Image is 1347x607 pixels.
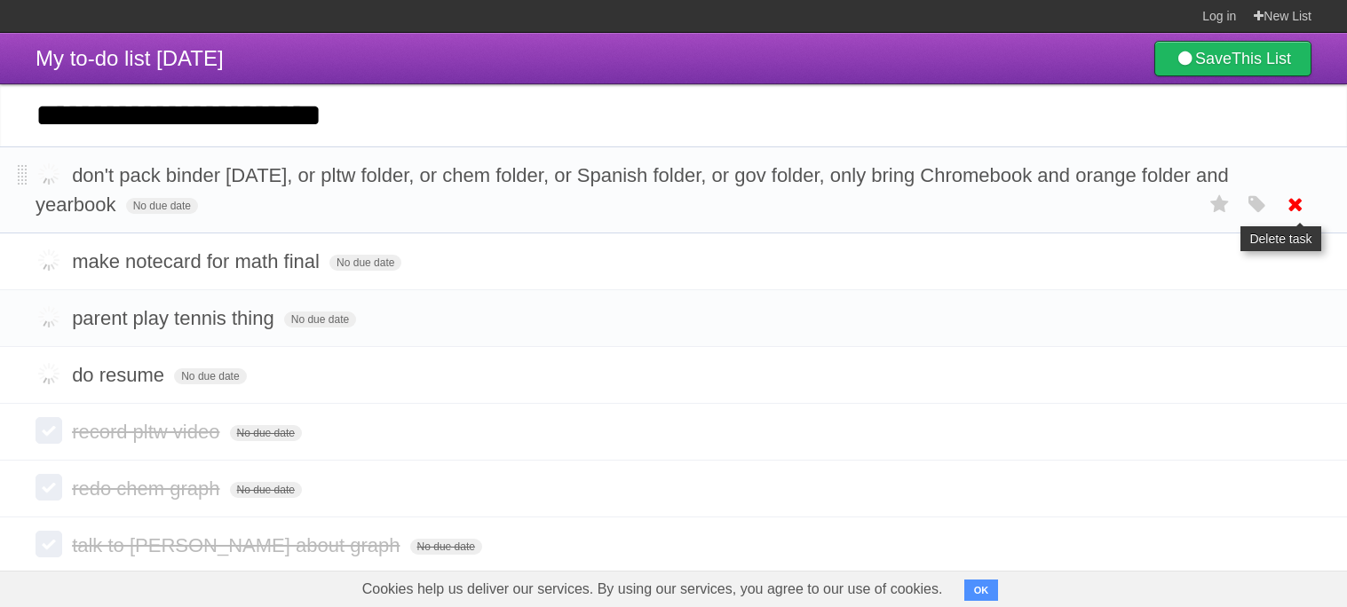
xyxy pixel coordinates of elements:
label: Done [36,417,62,444]
label: Done [36,247,62,273]
span: make notecard for math final [72,250,324,272]
a: SaveThis List [1154,41,1311,76]
span: No due date [126,198,198,214]
span: talk to [PERSON_NAME] about graph [72,534,404,556]
label: Done [36,303,62,330]
span: No due date [410,539,482,555]
label: Done [36,161,62,187]
span: No due date [174,368,246,384]
label: Star task [1203,190,1237,219]
span: redo chem graph [72,477,224,500]
span: Cookies help us deliver our services. By using our services, you agree to our use of cookies. [345,572,961,607]
span: No due date [230,482,302,498]
label: Done [36,360,62,387]
span: do resume [72,364,169,386]
span: record pltw video [72,421,224,443]
span: parent play tennis thing [72,307,279,329]
b: This List [1232,50,1291,67]
span: My to-do list [DATE] [36,46,224,70]
label: Done [36,474,62,501]
span: No due date [329,255,401,271]
label: Done [36,531,62,557]
span: No due date [284,311,356,327]
button: OK [964,579,999,601]
span: No due date [230,425,302,441]
span: don't pack binder [DATE], or pltw folder, or chem folder, or Spanish folder, or gov folder, only ... [36,164,1229,216]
